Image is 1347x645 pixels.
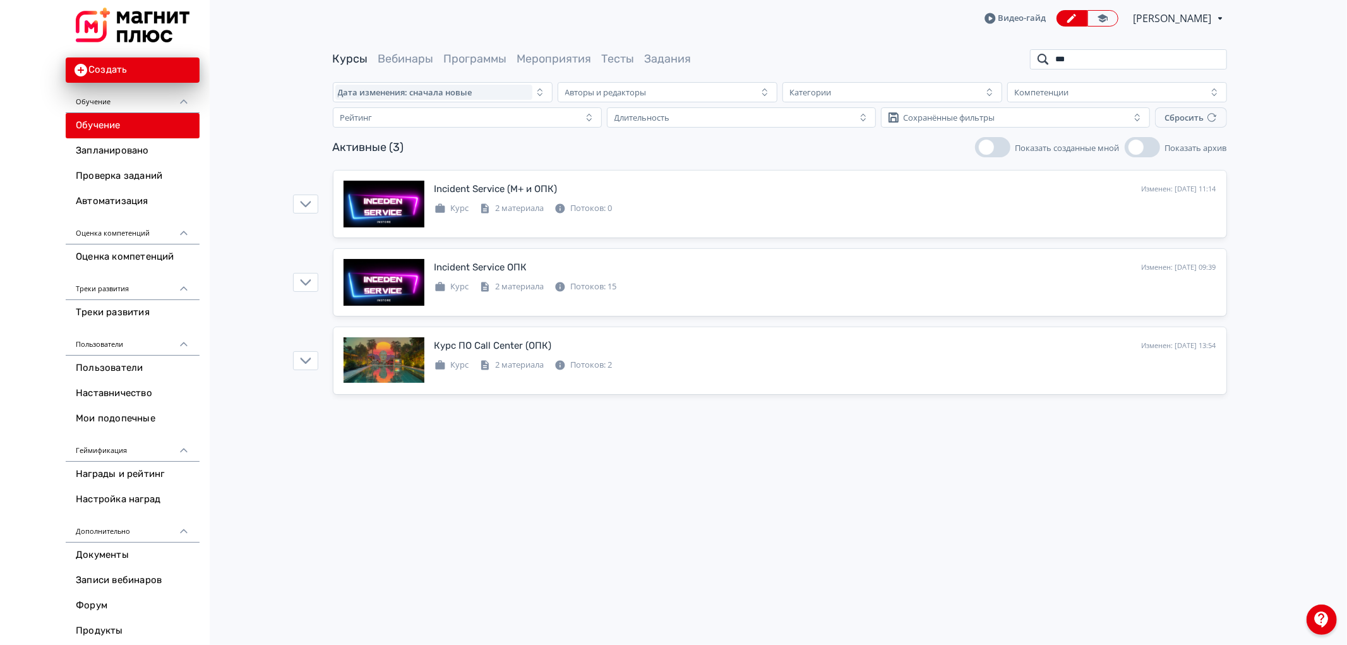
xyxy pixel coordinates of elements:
[1142,341,1216,351] div: Изменен: [DATE] 13:54
[434,339,552,353] div: Курс ПО Call Center (ОПК)
[1087,10,1118,27] a: Переключиться в режим ученика
[66,244,200,270] a: Оценка компетенций
[66,189,200,214] a: Автоматизация
[434,359,469,371] div: Курс
[66,138,200,164] a: Запланировано
[1015,142,1120,154] span: Показать созданные мной
[66,543,200,568] a: Документы
[66,83,200,113] div: Обучение
[554,280,617,293] div: Потоков: 15
[66,618,200,644] a: Продукты
[517,52,592,66] a: Мероприятия
[66,568,200,593] a: Записи вебинаров
[434,182,558,196] div: Incident Service (М+ и ОПК)
[66,113,200,138] a: Обучение
[479,359,544,371] div: 2 материала
[66,356,200,381] a: Пользователи
[66,164,200,189] a: Проверка заданий
[76,8,189,42] img: https://files.teachbase.ru/system/slaveaccount/57082/logo/medium-a49f9104db0309a6d8b85e425808cc30...
[782,82,1002,102] button: Категории
[558,82,777,102] button: Авторы и редакторы
[1155,107,1227,128] button: Сбросить
[1142,184,1216,195] div: Изменен: [DATE] 11:14
[645,52,691,66] a: Задания
[333,82,553,102] button: Дата изменения: сначала новые
[66,431,200,462] div: Геймификация
[66,593,200,618] a: Форум
[607,107,876,128] button: Длительность
[602,52,635,66] a: Тесты
[881,107,1150,128] button: Сохранённые фильтры
[479,202,544,215] div: 2 материала
[66,487,200,512] a: Настройка наград
[66,325,200,356] div: Пользователи
[614,112,670,123] div: Длительность
[66,462,200,487] a: Награды и рейтинг
[378,52,434,66] a: Вебинары
[333,52,368,66] a: Курсы
[1165,142,1227,154] span: Показать архив
[66,406,200,431] a: Мои подопечные
[904,112,995,123] div: Сохранённые фильтры
[66,214,200,244] div: Оценка компетенций
[1015,87,1069,97] div: Компетенции
[434,260,527,275] div: Incident Service ОПК
[1142,262,1216,273] div: Изменен: [DATE] 09:39
[340,112,373,123] div: Рейтинг
[1007,82,1227,102] button: Компетенции
[790,87,832,97] div: Категории
[1134,11,1214,26] span: Диана Лостанова
[565,87,647,97] div: Авторы и редакторы
[444,52,507,66] a: Программы
[66,300,200,325] a: Треки развития
[985,12,1046,25] a: Видео-гайд
[479,280,544,293] div: 2 материала
[66,512,200,543] div: Дополнительно
[333,139,404,156] div: Активные (3)
[66,57,200,83] button: Создать
[66,381,200,406] a: Наставничество
[338,87,472,97] span: Дата изменения: сначала новые
[66,270,200,300] div: Треки развития
[554,202,613,215] div: Потоков: 0
[434,202,469,215] div: Курс
[554,359,613,371] div: Потоков: 2
[434,280,469,293] div: Курс
[333,107,602,128] button: Рейтинг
